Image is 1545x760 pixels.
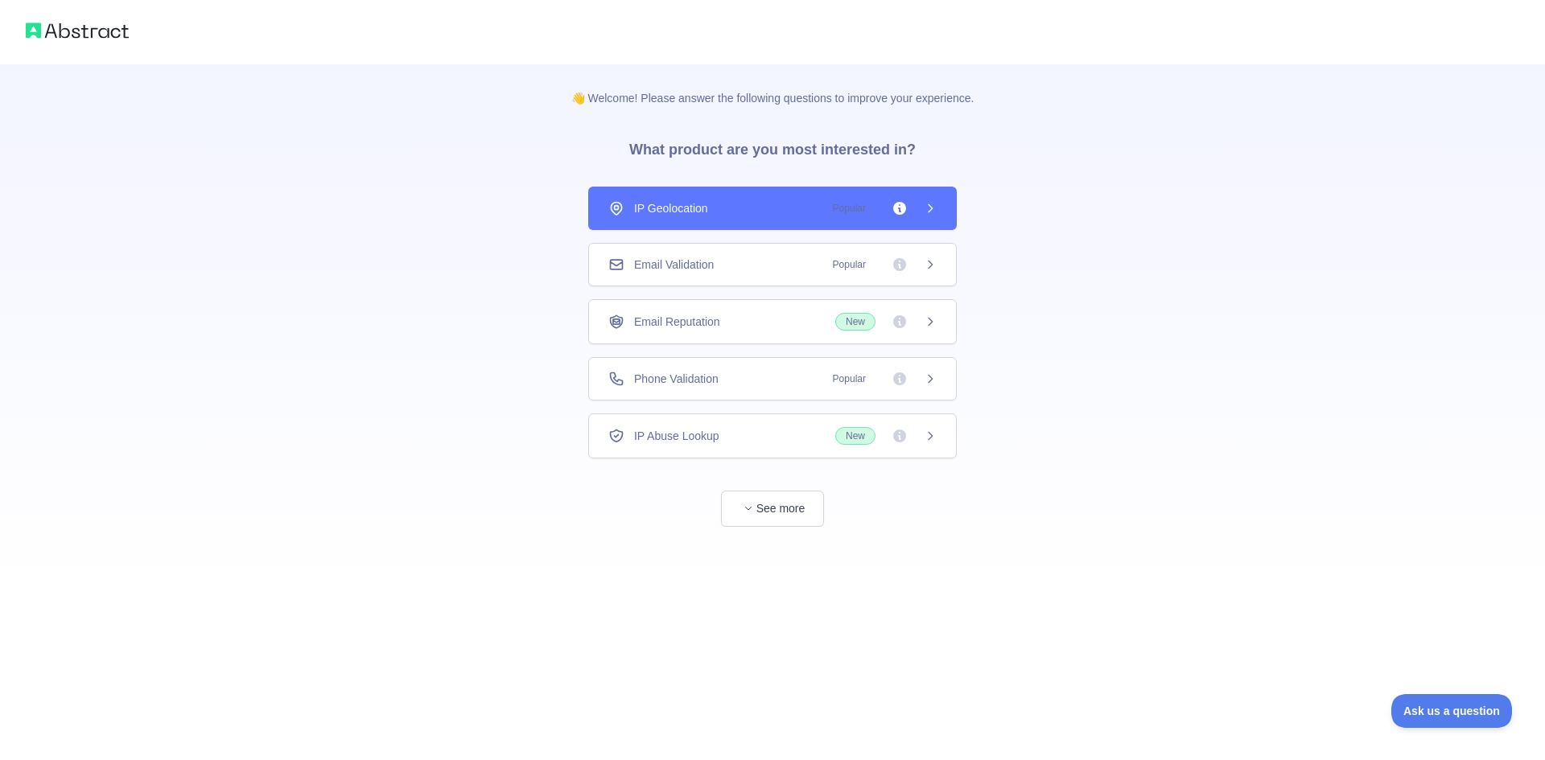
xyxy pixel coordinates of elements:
span: IP Geolocation [634,200,708,216]
span: Phone Validation [634,371,719,387]
h3: What product are you most interested in? [604,106,941,187]
button: See more [721,491,824,527]
iframe: Toggle Customer Support [1391,694,1513,728]
span: Popular [823,257,875,273]
span: Popular [823,371,875,387]
span: New [835,427,875,445]
p: 👋 Welcome! Please answer the following questions to improve your experience. [546,64,1000,106]
span: Email Validation [634,257,714,273]
img: Abstract logo [26,19,129,42]
span: Email Reputation [634,314,720,330]
span: New [835,313,875,331]
span: Popular [823,200,875,216]
span: IP Abuse Lookup [634,428,719,444]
